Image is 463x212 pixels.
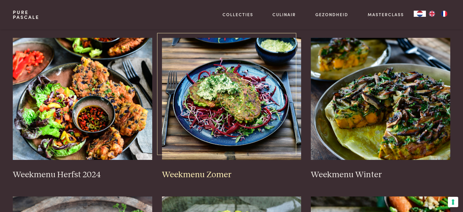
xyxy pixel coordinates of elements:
[162,38,301,180] a: Weekmenu Zomer Weekmenu Zomer
[448,197,458,207] button: Uw voorkeuren voor toestemming voor trackingtechnologieën
[13,38,152,180] a: Weekmenu Herfst 2024 Weekmenu Herfst 2024
[426,11,438,17] a: EN
[162,170,301,180] h3: Weekmenu Zomer
[272,11,296,18] a: Culinair
[414,11,450,17] aside: Language selected: Nederlands
[438,11,450,17] a: FR
[223,11,253,18] a: Collecties
[426,11,450,17] ul: Language list
[311,38,450,160] img: Weekmenu Winter
[368,11,404,18] a: Masterclass
[162,38,301,160] img: Weekmenu Zomer
[13,38,152,160] img: Weekmenu Herfst 2024
[414,11,426,17] a: NL
[311,170,450,180] h3: Weekmenu Winter
[414,11,426,17] div: Language
[13,170,152,180] h3: Weekmenu Herfst 2024
[315,11,348,18] a: Gezondheid
[311,38,450,180] a: Weekmenu Winter Weekmenu Winter
[13,10,39,20] a: PurePascale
